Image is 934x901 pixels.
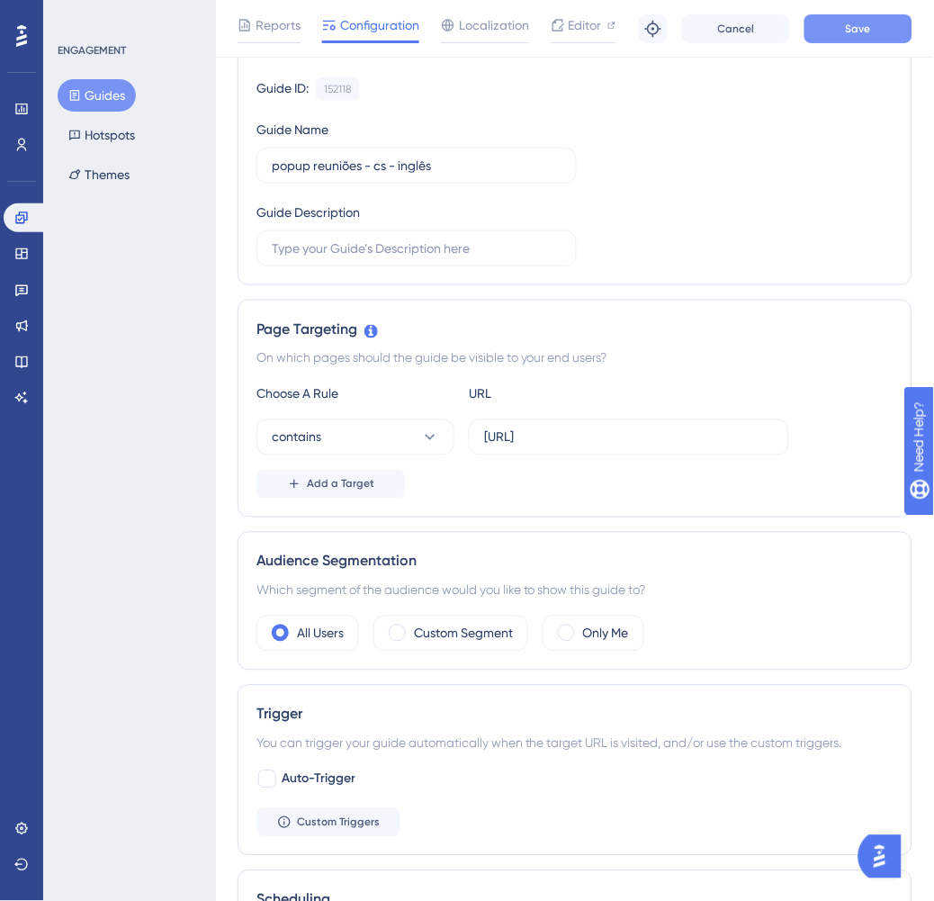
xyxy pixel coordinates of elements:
[272,427,321,448] span: contains
[256,347,894,369] div: On which pages should the guide be visible to your end users?
[718,22,755,36] span: Cancel
[256,551,894,572] div: Audience Segmentation
[272,239,561,258] input: Type your Guide’s Description here
[256,733,894,754] div: You can trigger your guide automatically when the target URL is visited, and/or use the custom tr...
[307,477,374,491] span: Add a Target
[256,77,309,101] div: Guide ID:
[256,580,894,601] div: Which segment of the audience would you like to show this guide to?
[58,119,146,151] button: Hotspots
[459,14,529,36] span: Localization
[469,383,667,405] div: URL
[569,14,602,36] span: Editor
[484,428,774,447] input: yourwebsite.com/path
[682,14,790,43] button: Cancel
[256,319,894,340] div: Page Targeting
[297,815,380,830] span: Custom Triggers
[297,623,344,644] label: All Users
[414,623,513,644] label: Custom Segment
[282,769,355,790] span: Auto-Trigger
[256,704,894,725] div: Trigger
[324,82,352,96] div: 152118
[256,808,400,837] button: Custom Triggers
[256,14,301,36] span: Reports
[256,383,454,405] div: Choose A Rule
[858,830,912,884] iframe: UserGuiding AI Assistant Launcher
[846,22,871,36] span: Save
[256,470,405,499] button: Add a Target
[58,158,140,191] button: Themes
[58,43,126,58] div: ENGAGEMENT
[804,14,912,43] button: Save
[583,623,629,644] label: Only Me
[256,119,328,140] div: Guide Name
[256,419,454,455] button: contains
[256,202,360,223] div: Guide Description
[272,156,561,176] input: Type your Guide’s Name here
[42,5,112,26] span: Need Help?
[58,79,136,112] button: Guides
[340,14,419,36] span: Configuration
